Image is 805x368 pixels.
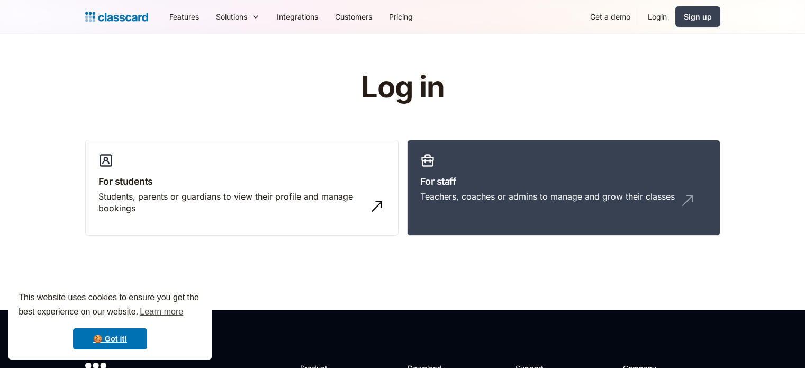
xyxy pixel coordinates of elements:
[19,291,202,320] span: This website uses cookies to ensure you get the best experience on our website.
[582,5,639,29] a: Get a demo
[675,6,720,27] a: Sign up
[639,5,675,29] a: Login
[98,174,385,189] h3: For students
[85,140,399,236] a: For studentsStudents, parents or guardians to view their profile and manage bookings
[216,11,247,22] div: Solutions
[420,174,707,189] h3: For staff
[381,5,421,29] a: Pricing
[327,5,381,29] a: Customers
[85,10,148,24] a: home
[234,71,571,104] h1: Log in
[73,328,147,349] a: dismiss cookie message
[420,191,675,202] div: Teachers, coaches or admins to manage and grow their classes
[98,191,364,214] div: Students, parents or guardians to view their profile and manage bookings
[161,5,207,29] a: Features
[207,5,268,29] div: Solutions
[268,5,327,29] a: Integrations
[684,11,712,22] div: Sign up
[8,281,212,360] div: cookieconsent
[407,140,720,236] a: For staffTeachers, coaches or admins to manage and grow their classes
[138,304,185,320] a: learn more about cookies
